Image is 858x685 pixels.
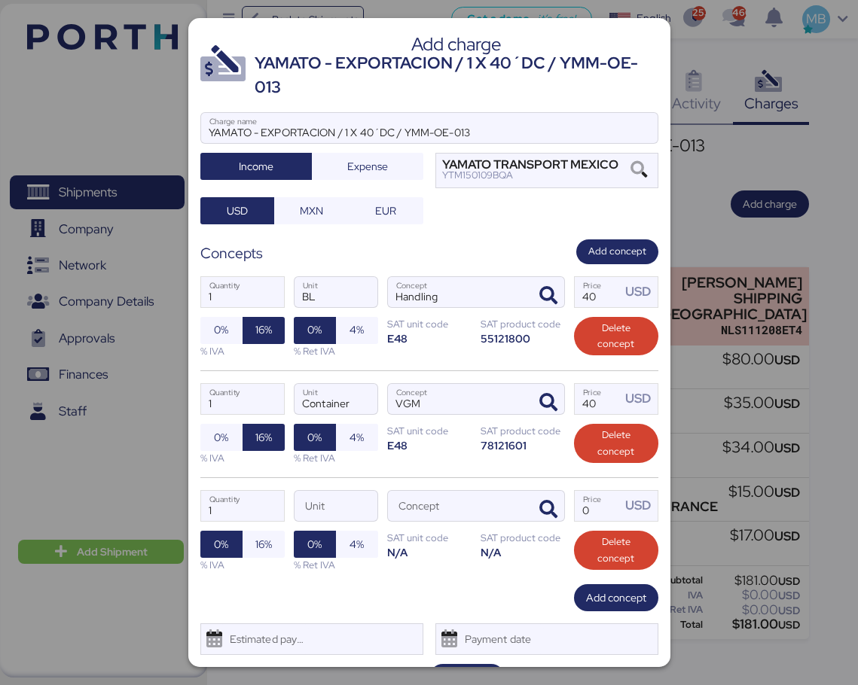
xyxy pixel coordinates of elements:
[307,321,322,339] span: 0%
[312,153,423,180] button: Expense
[200,197,275,224] button: USD
[575,277,621,307] input: Price
[243,531,285,558] button: 16%
[625,282,657,301] div: USD
[201,277,284,307] input: Quantity
[200,242,263,264] div: Concepts
[347,157,388,175] span: Expense
[255,428,272,446] span: 16%
[295,277,377,307] input: Unit
[300,202,323,220] span: MXN
[387,331,472,346] div: E48
[214,428,228,446] span: 0%
[255,38,658,51] div: Add charge
[336,424,378,451] button: 4%
[214,535,228,553] span: 0%
[349,197,423,224] button: EUR
[243,424,285,451] button: 16%
[200,344,285,358] div: % IVA
[586,427,646,460] span: Delete concept
[201,491,284,521] input: Quantity
[387,531,472,545] div: SAT unit code
[200,424,243,451] button: 0%
[350,321,364,339] span: 4%
[575,491,621,521] input: Price
[214,321,228,339] span: 0%
[586,589,646,607] span: Add concept
[255,535,272,553] span: 16%
[625,496,657,515] div: USD
[481,331,565,346] div: 55121800
[533,280,564,312] button: ConceptConcept
[442,170,618,181] div: YTM150109BQA
[350,428,364,446] span: 4%
[388,384,528,414] input: Concept
[243,317,285,344] button: 16%
[387,545,472,559] div: N/A
[255,51,658,100] div: YAMATO - EXPORTACION / 1 X 40´DC / YMM-OE-013
[307,428,322,446] span: 0%
[294,424,336,451] button: 0%
[200,531,243,558] button: 0%
[575,384,621,414] input: Price
[201,384,284,414] input: Quantity
[574,531,658,570] button: Delete concept
[227,202,248,220] span: USD
[586,320,646,353] span: Delete concept
[588,243,646,260] span: Add concept
[442,160,618,170] div: YAMATO TRANSPORT MEXICO
[481,317,565,331] div: SAT product code
[200,317,243,344] button: 0%
[307,535,322,553] span: 0%
[574,317,658,356] button: Delete concept
[533,387,564,419] button: ConceptConcept
[295,384,377,414] input: Unit
[387,438,472,452] div: E48
[350,535,364,553] span: 4%
[294,344,378,358] div: % Ret IVA
[387,317,472,331] div: SAT unit code
[481,438,565,452] div: 78121601
[481,424,565,438] div: SAT product code
[294,317,336,344] button: 0%
[576,239,658,264] button: Add concept
[336,317,378,344] button: 4%
[200,558,285,572] div: % IVA
[586,534,646,567] span: Delete concept
[387,424,472,438] div: SAT unit code
[481,531,565,545] div: SAT product code
[336,531,378,558] button: 4%
[574,424,658,463] button: Delete concept
[200,451,285,465] div: % IVA
[295,491,377,521] input: Unit
[239,157,273,175] span: Income
[388,277,528,307] input: Concept
[201,113,658,143] input: Charge name
[255,321,272,339] span: 16%
[274,197,349,224] button: MXN
[574,584,658,611] button: Add concept
[533,494,564,525] button: ConceptConcept
[481,545,565,559] div: N/A
[200,153,312,180] button: Income
[294,451,378,465] div: % Ret IVA
[375,202,396,220] span: EUR
[625,389,657,408] div: USD
[294,558,378,572] div: % Ret IVA
[388,491,528,521] input: Concept
[294,531,336,558] button: 0%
